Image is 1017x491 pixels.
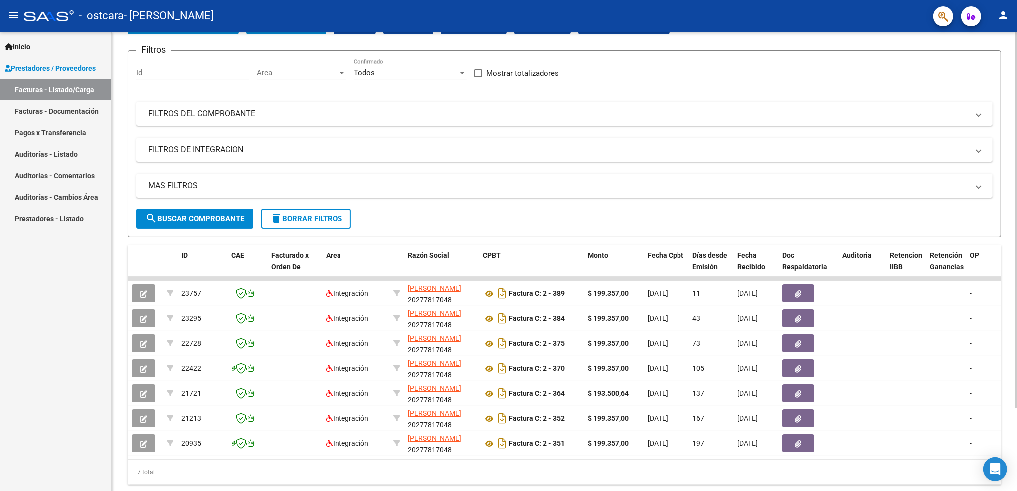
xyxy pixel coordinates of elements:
[737,251,765,271] span: Fecha Recibido
[408,359,461,367] span: [PERSON_NAME]
[326,439,368,447] span: Integración
[136,138,993,162] mat-expansion-panel-header: FILTROS DE INTEGRACION
[838,245,886,289] datatable-header-cell: Auditoria
[5,41,30,52] span: Inicio
[408,308,475,329] div: 20277817048
[136,174,993,198] mat-expansion-panel-header: MAS FILTROS
[181,289,201,297] span: 23757
[326,389,368,397] span: Integración
[145,214,244,223] span: Buscar Comprobante
[588,251,608,259] span: Monto
[496,360,509,376] i: Descargar documento
[778,245,838,289] datatable-header-cell: Doc Respaldatoria
[692,414,704,422] span: 167
[136,102,993,126] mat-expansion-panel-header: FILTROS DEL COMPROBANTE
[181,414,201,422] span: 21213
[509,340,565,348] strong: Factura C: 2 - 375
[782,251,827,271] span: Doc Respaldatoria
[408,384,461,392] span: [PERSON_NAME]
[733,245,778,289] datatable-header-cell: Fecha Recibido
[997,9,1009,21] mat-icon: person
[181,439,201,447] span: 20935
[970,289,972,297] span: -
[79,5,124,27] span: - ostcara
[483,251,501,259] span: CPBT
[257,68,338,77] span: Area
[322,245,389,289] datatable-header-cell: Area
[970,439,972,447] span: -
[588,439,629,447] strong: $ 199.357,00
[644,245,688,289] datatable-header-cell: Fecha Cpbt
[970,314,972,322] span: -
[648,414,668,422] span: [DATE]
[408,433,475,454] div: 20277817048
[136,209,253,229] button: Buscar Comprobante
[177,245,227,289] datatable-header-cell: ID
[496,385,509,401] i: Descargar documento
[408,409,461,417] span: [PERSON_NAME]
[930,251,964,271] span: Retención Ganancias
[270,212,282,224] mat-icon: delete
[737,389,758,397] span: [DATE]
[983,457,1007,481] div: Open Intercom Messenger
[509,440,565,448] strong: Factura C: 2 - 351
[408,358,475,379] div: 20277817048
[970,339,972,347] span: -
[692,314,700,322] span: 43
[970,389,972,397] span: -
[496,435,509,451] i: Descargar documento
[408,283,475,304] div: 20277817048
[5,63,96,74] span: Prestadores / Proveedores
[509,365,565,373] strong: Factura C: 2 - 370
[145,212,157,224] mat-icon: search
[648,389,668,397] span: [DATE]
[326,364,368,372] span: Integración
[509,290,565,298] strong: Factura C: 2 - 389
[496,285,509,301] i: Descargar documento
[326,414,368,422] span: Integración
[648,364,668,372] span: [DATE]
[486,67,559,79] span: Mostrar totalizadores
[692,389,704,397] span: 137
[509,415,565,423] strong: Factura C: 2 - 352
[737,314,758,322] span: [DATE]
[588,389,629,397] strong: $ 193.500,64
[231,251,244,259] span: CAE
[496,335,509,351] i: Descargar documento
[271,251,309,271] span: Facturado x Orden De
[926,245,966,289] datatable-header-cell: Retención Ganancias
[692,439,704,447] span: 197
[148,144,969,155] mat-panel-title: FILTROS DE INTEGRACION
[8,9,20,21] mat-icon: menu
[128,460,1001,485] div: 7 total
[588,339,629,347] strong: $ 199.357,00
[737,439,758,447] span: [DATE]
[496,310,509,326] i: Descargar documento
[136,43,171,57] h3: Filtros
[326,251,341,259] span: Area
[479,245,584,289] datatable-header-cell: CPBT
[148,108,969,119] mat-panel-title: FILTROS DEL COMPROBANTE
[648,289,668,297] span: [DATE]
[267,245,322,289] datatable-header-cell: Facturado x Orden De
[692,364,704,372] span: 105
[270,214,342,223] span: Borrar Filtros
[408,383,475,404] div: 20277817048
[509,390,565,398] strong: Factura C: 2 - 364
[970,251,979,259] span: OP
[148,180,969,191] mat-panel-title: MAS FILTROS
[692,251,727,271] span: Días desde Emisión
[737,289,758,297] span: [DATE]
[588,314,629,322] strong: $ 199.357,00
[496,410,509,426] i: Descargar documento
[326,314,368,322] span: Integración
[588,289,629,297] strong: $ 199.357,00
[737,339,758,347] span: [DATE]
[970,414,972,422] span: -
[181,251,188,259] span: ID
[408,284,461,292] span: [PERSON_NAME]
[408,333,475,354] div: 20277817048
[688,245,733,289] datatable-header-cell: Días desde Emisión
[261,209,351,229] button: Borrar Filtros
[404,245,479,289] datatable-header-cell: Razón Social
